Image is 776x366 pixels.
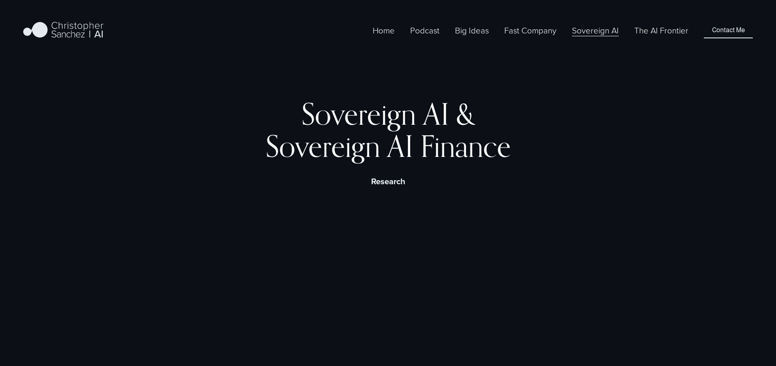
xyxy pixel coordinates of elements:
[373,24,395,37] a: Home
[504,24,556,36] span: Fast Company
[704,22,752,38] a: Contact Me
[371,175,405,187] strong: Research
[572,24,619,37] a: Sovereign AI
[455,24,489,37] a: folder dropdown
[23,20,103,41] img: Christopher Sanchez | AI
[634,24,688,37] a: The AI Frontier
[504,24,556,37] a: folder dropdown
[115,98,661,162] h2: Sovereign AI & Sovereign AI Finance
[410,24,440,37] a: Podcast
[455,24,489,36] span: Big Ideas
